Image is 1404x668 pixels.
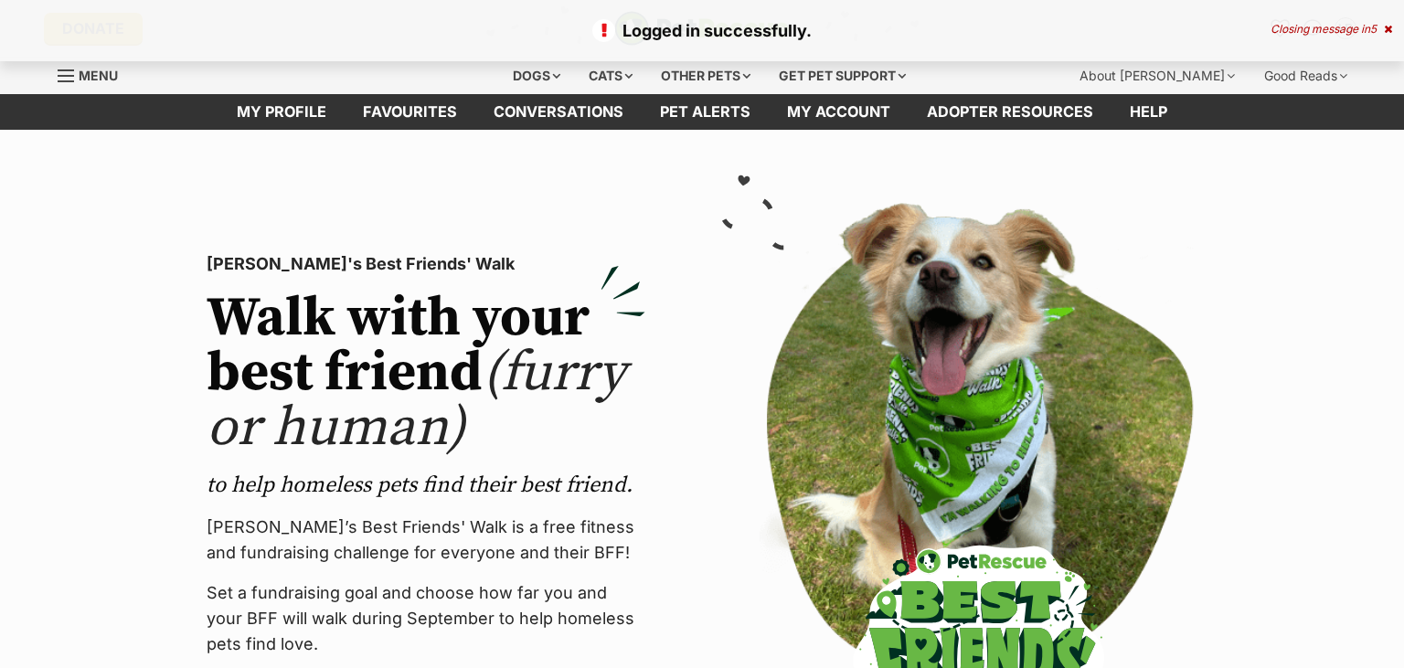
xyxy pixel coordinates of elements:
[1251,58,1360,94] div: Good Reads
[766,58,919,94] div: Get pet support
[648,58,763,94] div: Other pets
[500,58,573,94] div: Dogs
[576,58,645,94] div: Cats
[769,94,909,130] a: My account
[345,94,475,130] a: Favourites
[207,251,645,277] p: [PERSON_NAME]'s Best Friends' Walk
[1067,58,1248,94] div: About [PERSON_NAME]
[642,94,769,130] a: Pet alerts
[58,58,131,90] a: Menu
[218,94,345,130] a: My profile
[475,94,642,130] a: conversations
[909,94,1111,130] a: Adopter resources
[207,471,645,500] p: to help homeless pets find their best friend.
[207,339,626,462] span: (furry or human)
[207,292,645,456] h2: Walk with your best friend
[1111,94,1186,130] a: Help
[79,68,118,83] span: Menu
[207,580,645,657] p: Set a fundraising goal and choose how far you and your BFF will walk during September to help hom...
[207,514,645,566] p: [PERSON_NAME]’s Best Friends' Walk is a free fitness and fundraising challenge for everyone and t...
